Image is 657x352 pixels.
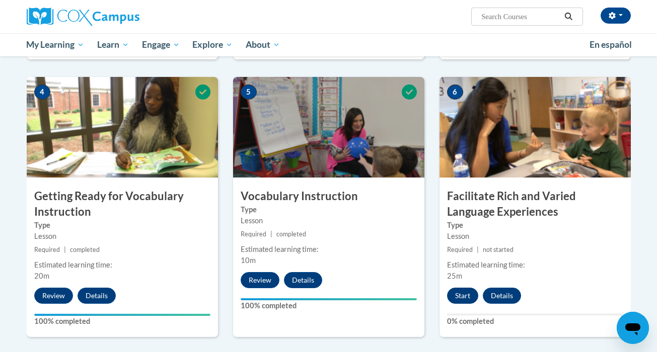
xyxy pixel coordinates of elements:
img: Course Image [440,77,631,178]
span: Required [241,230,266,238]
button: Details [284,272,322,288]
span: En español [590,39,632,50]
h3: Vocabulary Instruction [233,189,424,204]
div: Your progress [34,314,210,316]
span: | [270,230,272,238]
a: Learn [91,33,135,56]
div: Estimated learning time: [447,259,623,271]
span: | [477,246,479,253]
button: Details [483,288,521,304]
span: Engage [142,39,180,51]
span: Learn [97,39,129,51]
span: | [64,246,66,253]
label: 100% completed [34,316,210,327]
img: Course Image [27,77,218,178]
input: Search Courses [480,11,561,23]
div: Main menu [12,33,646,56]
h3: Facilitate Rich and Varied Language Experiences [440,189,631,220]
div: Estimated learning time: [241,244,417,255]
button: Review [241,272,279,288]
span: My Learning [26,39,84,51]
a: Engage [135,33,186,56]
a: Explore [186,33,239,56]
span: About [246,39,280,51]
label: Type [447,220,623,231]
a: En español [583,34,638,55]
span: not started [483,246,514,253]
img: Course Image [233,77,424,178]
span: 4 [34,84,50,100]
iframe: Button to launch messaging window [617,312,649,344]
button: Account Settings [601,8,631,24]
div: Lesson [34,231,210,242]
div: Your progress [241,298,417,300]
span: completed [276,230,306,238]
div: Lesson [241,215,417,226]
button: Review [34,288,73,304]
img: Cox Campus [27,8,139,26]
label: 0% completed [447,316,623,327]
span: 6 [447,84,463,100]
span: Explore [192,39,233,51]
span: 20m [34,272,49,280]
span: Required [447,246,473,253]
a: Cox Campus [27,8,218,26]
span: 10m [241,256,256,265]
button: Search [561,11,576,23]
a: About [239,33,286,56]
span: completed [70,246,100,253]
div: Lesson [447,231,623,242]
span: Required [34,246,60,253]
label: Type [34,220,210,231]
a: My Learning [20,33,91,56]
div: Estimated learning time: [34,259,210,271]
label: Type [241,204,417,215]
span: 5 [241,84,257,100]
button: Start [447,288,478,304]
h3: Getting Ready for Vocabulary Instruction [27,189,218,220]
span: 25m [447,272,462,280]
label: 100% completed [241,300,417,311]
button: Details [78,288,116,304]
